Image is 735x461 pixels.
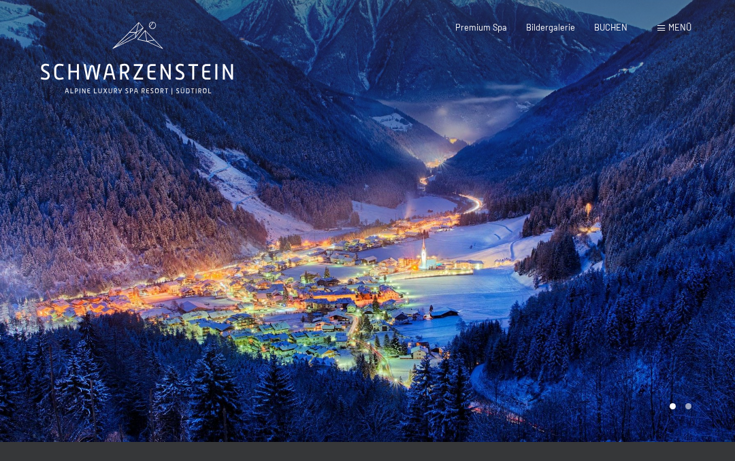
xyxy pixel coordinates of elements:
a: BUCHEN [594,22,627,33]
span: Menü [668,22,691,33]
div: Carousel Pagination [665,403,691,409]
div: Carousel Page 2 [685,403,691,409]
a: Premium Spa [455,22,507,33]
a: Bildergalerie [526,22,575,33]
div: Carousel Page 1 (Current Slide) [670,403,676,409]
